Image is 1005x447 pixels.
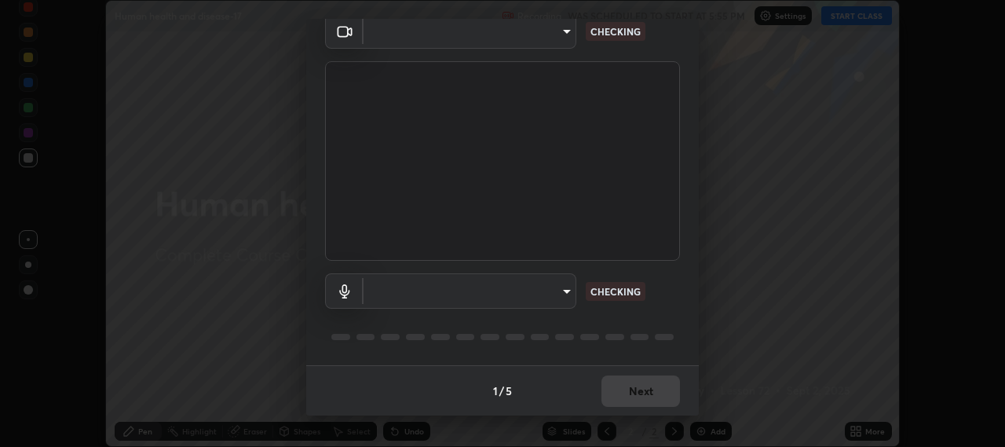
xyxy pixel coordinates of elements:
[364,273,576,309] div: ​
[499,383,504,399] h4: /
[590,24,641,38] p: CHECKING
[493,383,498,399] h4: 1
[506,383,512,399] h4: 5
[364,13,576,49] div: ​
[590,284,641,299] p: CHECKING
